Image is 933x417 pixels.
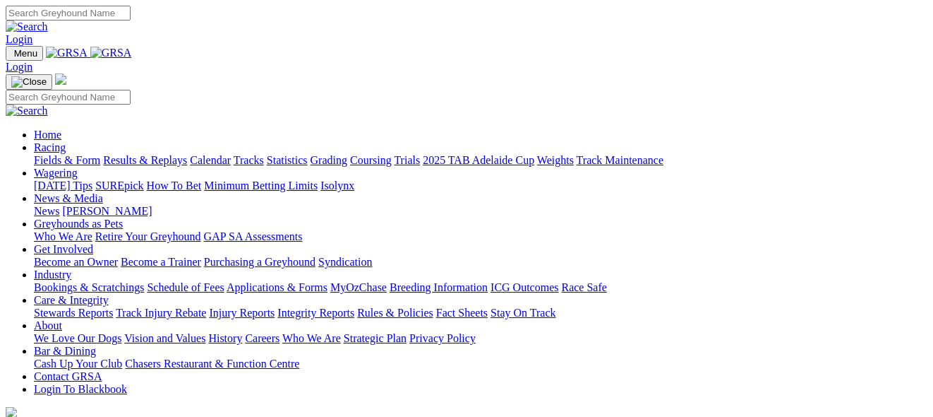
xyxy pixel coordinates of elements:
[34,358,122,370] a: Cash Up Your Club
[6,46,43,61] button: Toggle navigation
[6,90,131,105] input: Search
[537,154,574,166] a: Weights
[34,154,100,166] a: Fields & Form
[34,256,118,268] a: Become an Owner
[330,281,387,293] a: MyOzChase
[34,281,144,293] a: Bookings & Scratchings
[125,358,299,370] a: Chasers Restaurant & Function Centre
[103,154,187,166] a: Results & Replays
[490,281,558,293] a: ICG Outcomes
[204,256,315,268] a: Purchasing a Greyhound
[34,294,109,306] a: Care & Integrity
[267,154,308,166] a: Statistics
[11,76,47,88] img: Close
[6,33,32,45] a: Login
[344,332,407,344] a: Strategic Plan
[318,256,372,268] a: Syndication
[34,243,93,255] a: Get Involved
[147,281,224,293] a: Schedule of Fees
[147,180,202,192] a: How To Bet
[245,332,279,344] a: Careers
[90,47,132,59] img: GRSA
[34,281,927,294] div: Industry
[490,307,555,319] a: Stay On Track
[46,47,88,59] img: GRSA
[55,74,66,85] img: logo-grsa-white.png
[34,269,71,281] a: Industry
[204,180,318,192] a: Minimum Betting Limits
[34,129,61,141] a: Home
[34,230,92,242] a: Who We Are
[34,154,927,167] div: Racing
[34,332,121,344] a: We Love Our Dogs
[6,61,32,73] a: Login
[34,370,102,382] a: Contact GRSA
[34,180,92,192] a: [DATE] Tips
[34,218,123,230] a: Greyhounds as Pets
[34,230,927,243] div: Greyhounds as Pets
[34,307,927,319] div: Care & Integrity
[204,230,303,242] a: GAP SA Assessments
[95,180,143,192] a: SUREpick
[14,48,37,59] span: Menu
[227,281,327,293] a: Applications & Forms
[34,141,66,153] a: Racing
[34,345,96,357] a: Bar & Dining
[34,358,927,370] div: Bar & Dining
[34,205,59,217] a: News
[282,332,341,344] a: Who We Are
[390,281,488,293] a: Breeding Information
[6,20,48,33] img: Search
[34,167,78,179] a: Wagering
[124,332,205,344] a: Vision and Values
[121,256,201,268] a: Become a Trainer
[34,319,62,331] a: About
[234,154,264,166] a: Tracks
[34,332,927,345] div: About
[6,6,131,20] input: Search
[208,332,242,344] a: History
[34,256,927,269] div: Get Involved
[34,180,927,192] div: Wagering
[357,307,433,319] a: Rules & Policies
[34,192,103,204] a: News & Media
[577,154,663,166] a: Track Maintenance
[209,307,275,319] a: Injury Reports
[277,307,354,319] a: Integrity Reports
[394,154,420,166] a: Trials
[311,154,347,166] a: Grading
[34,307,113,319] a: Stewards Reports
[95,230,201,242] a: Retire Your Greyhound
[350,154,392,166] a: Coursing
[6,74,52,90] button: Toggle navigation
[409,332,476,344] a: Privacy Policy
[423,154,534,166] a: 2025 TAB Adelaide Cup
[6,105,48,117] img: Search
[34,383,127,395] a: Login To Blackbook
[436,307,488,319] a: Fact Sheets
[561,281,606,293] a: Race Safe
[116,307,206,319] a: Track Injury Rebate
[320,180,354,192] a: Isolynx
[190,154,231,166] a: Calendar
[34,205,927,218] div: News & Media
[62,205,152,217] a: [PERSON_NAME]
